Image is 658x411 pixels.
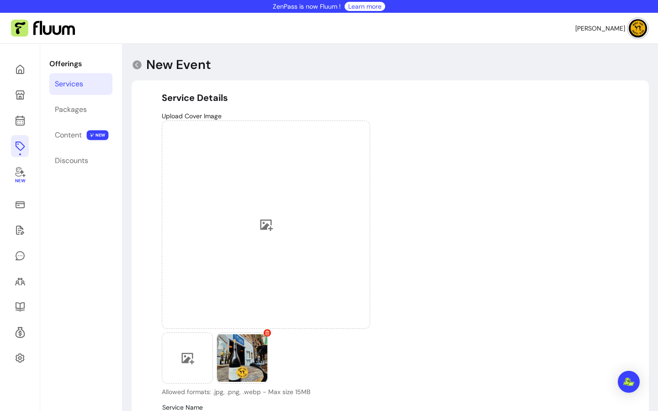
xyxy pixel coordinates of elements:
h5: Service Details [162,91,619,104]
div: Discounts [55,155,88,166]
div: Services [55,79,83,90]
div: Provider image 3 [217,332,268,384]
img: Fluum Logo [11,20,75,37]
a: My Messages [11,245,29,267]
a: Services [49,73,112,95]
a: Calendar [11,110,29,132]
a: Sales [11,194,29,216]
a: Offerings [11,135,29,157]
span: New [15,178,25,184]
a: Home [11,58,29,80]
a: Settings [11,347,29,369]
img: https://d3pz9znudhj10h.cloudfront.net/7ae95f87-19af-46fa-a518-fe1bedbc7968 [217,333,267,383]
a: Refer & Earn [11,321,29,343]
button: avatar[PERSON_NAME] [575,19,647,37]
a: My Page [11,84,29,106]
p: Offerings [49,58,112,69]
p: ZenPass is now Fluum ! [273,2,341,11]
a: New [11,161,29,190]
span: [PERSON_NAME] [575,24,625,33]
p: Upload Cover Image [162,111,619,121]
div: Open Intercom Messenger [618,371,640,393]
p: New Event [146,57,211,73]
p: Allowed formats: .jpg, .png, .webp - Max size 15MB [162,387,370,396]
img: avatar [629,19,647,37]
div: Content [55,130,82,141]
a: Resources [11,296,29,318]
a: Waivers [11,219,29,241]
a: Clients [11,270,29,292]
a: Packages [49,99,112,121]
span: NEW [87,130,109,140]
a: Learn more [348,2,382,11]
a: Content NEW [49,124,112,146]
div: Packages [55,104,87,115]
a: Discounts [49,150,112,172]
